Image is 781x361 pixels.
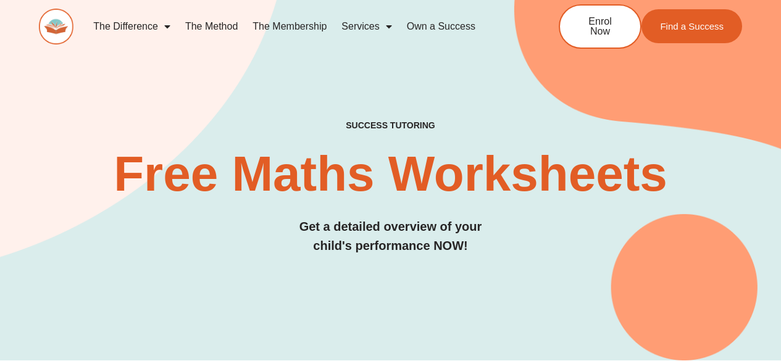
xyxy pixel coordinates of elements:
a: Enrol Now [559,4,641,49]
h2: Free Maths Worksheets​ [39,149,742,199]
h4: SUCCESS TUTORING​ [39,120,742,131]
a: Services [334,12,399,41]
h3: Get a detailed overview of your child's performance NOW! [39,217,742,255]
nav: Menu [86,12,518,41]
a: Find a Success [641,9,742,43]
a: The Method [178,12,245,41]
a: The Membership [245,12,334,41]
span: Find a Success [660,22,724,31]
a: The Difference [86,12,178,41]
span: Enrol Now [578,17,622,36]
a: Own a Success [399,12,483,41]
